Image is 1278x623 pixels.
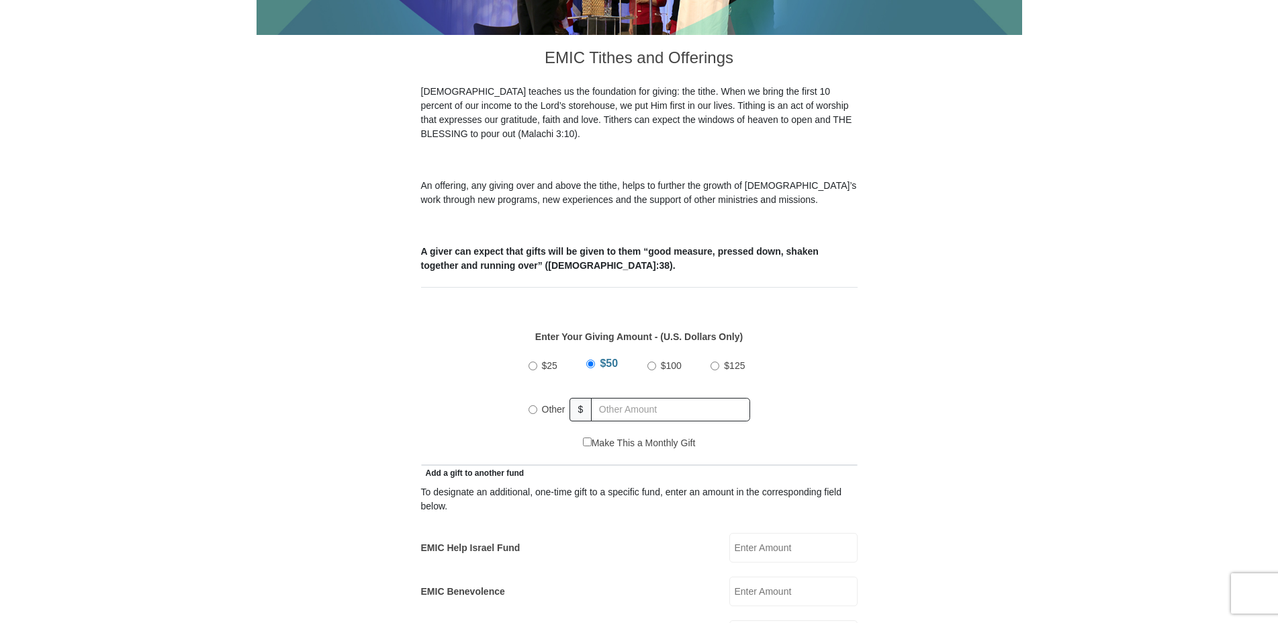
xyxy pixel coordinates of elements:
[661,360,682,371] span: $100
[542,360,557,371] span: $25
[729,577,858,606] input: Enter Amount
[600,358,618,369] span: $50
[421,541,520,555] label: EMIC Help Israel Fund
[591,398,749,421] input: Other Amount
[421,468,524,478] span: Add a gift to another fund
[421,246,819,271] b: A giver can expect that gifts will be given to them “good measure, pressed down, shaken together ...
[724,360,745,371] span: $125
[729,533,858,563] input: Enter Amount
[421,485,858,513] div: To designate an additional, one-time gift to a specific fund, enter an amount in the correspondin...
[542,404,565,415] span: Other
[583,438,592,446] input: Make This a Monthly Gift
[535,331,743,342] strong: Enter Your Giving Amount - (U.S. Dollars Only)
[421,179,858,207] p: An offering, any giving over and above the tithe, helps to further the growth of [DEMOGRAPHIC_DAT...
[569,398,592,421] span: $
[421,35,858,85] h3: EMIC Tithes and Offerings
[421,585,505,599] label: EMIC Benevolence
[583,436,696,450] label: Make This a Monthly Gift
[421,85,858,141] p: [DEMOGRAPHIC_DATA] teaches us the foundation for giving: the tithe. When we bring the first 10 pe...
